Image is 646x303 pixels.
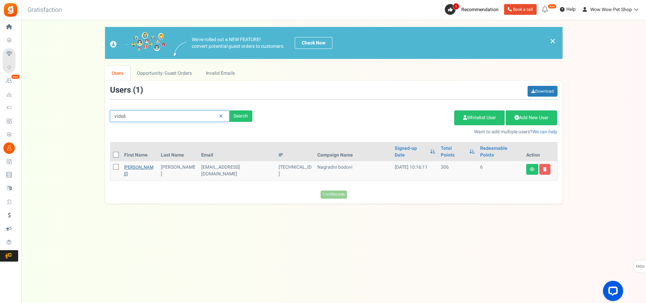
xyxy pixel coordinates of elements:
[158,161,198,180] td: [PERSON_NAME]
[110,32,166,54] img: images
[461,6,499,13] span: Recommendation
[229,110,252,122] div: Search
[524,142,557,161] th: Action
[590,6,632,13] span: Wow Wow Pet Shop
[276,161,315,180] td: [TECHNICAL_ID]
[441,145,466,159] a: Total Points
[532,128,557,135] a: We can help
[543,167,547,171] i: Delete user
[110,110,229,122] input: Search by email or name
[20,3,69,17] h3: Gratisfaction
[530,167,535,171] i: View details
[199,66,242,81] a: Invalid Emails
[453,3,459,10] span: 1
[550,37,556,45] a: ×
[3,2,18,18] img: Gratisfaction
[557,4,578,15] a: Help
[548,4,557,9] em: New
[124,164,153,177] a: [PERSON_NAME]
[276,142,315,161] th: IP
[121,142,158,161] th: First Name
[438,161,477,180] td: 306
[130,66,199,81] a: Opportunity: Guest Orders
[199,161,276,180] td: [EMAIL_ADDRESS][DOMAIN_NAME]
[477,161,524,180] td: 6
[295,37,332,49] a: Check Now
[504,4,537,15] a: Book a call
[199,142,276,161] th: Email
[454,110,505,125] a: Whitelist User
[480,145,521,159] a: Redeemable Points
[445,4,501,15] a: 1 Recommendation
[158,142,198,161] th: Last Name
[192,36,285,50] p: We've rolled out a NEW FEATURE! convert potential guest orders to customers.
[315,161,392,180] td: Nagradni bodovi
[3,75,18,87] a: New
[110,86,143,95] h3: Users ( )
[506,110,557,125] a: Add New User
[528,86,558,97] a: Download
[392,161,438,180] td: [DATE] 10:16:11
[315,142,392,161] th: Campaign Name
[136,84,140,96] span: 1
[262,129,558,135] p: Want to add multiple users?
[105,66,131,81] a: Users
[216,110,226,122] a: Reset
[11,74,20,79] em: New
[395,145,427,159] a: Signed-up Date
[174,42,187,56] img: images
[636,260,645,273] span: FAQs
[565,6,576,13] span: Help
